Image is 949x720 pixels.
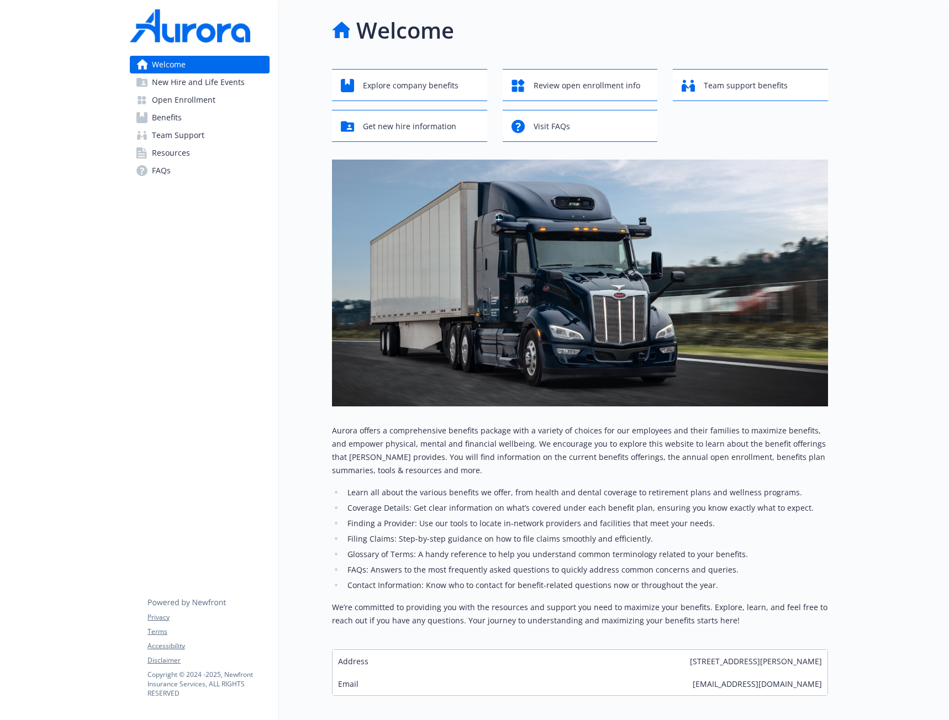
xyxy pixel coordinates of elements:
[152,144,190,162] span: Resources
[152,126,204,144] span: Team Support
[147,612,269,622] a: Privacy
[332,601,828,627] p: We’re committed to providing you with the resources and support you need to maximize your benefit...
[152,56,186,73] span: Welcome
[338,655,368,667] span: Address
[344,563,828,576] li: FAQs: Answers to the most frequently asked questions to quickly address common concerns and queries.
[344,517,828,530] li: Finding a Provider: Use our tools to locate in-network providers and facilities that meet your ne...
[332,424,828,477] p: Aurora offers a comprehensive benefits package with a variety of choices for our employees and th...
[503,110,658,142] button: Visit FAQs
[152,91,215,109] span: Open Enrollment
[356,14,454,47] h1: Welcome
[147,655,269,665] a: Disclaimer
[332,110,487,142] button: Get new hire information
[147,641,269,651] a: Accessibility
[130,144,270,162] a: Resources
[130,109,270,126] a: Benefits
[344,532,828,546] li: Filing Claims: Step-by-step guidance on how to file claims smoothly and efficiently.
[130,73,270,91] a: New Hire and Life Events
[332,160,828,406] img: overview page banner
[344,486,828,499] li: Learn all about the various benefits we offer, from health and dental coverage to retirement plan...
[693,678,822,690] span: [EMAIL_ADDRESS][DOMAIN_NAME]
[690,655,822,667] span: [STREET_ADDRESS][PERSON_NAME]
[338,678,358,690] span: Email
[344,501,828,515] li: Coverage Details: Get clear information on what’s covered under each benefit plan, ensuring you k...
[363,75,458,96] span: Explore company benefits
[534,116,570,137] span: Visit FAQs
[673,69,828,101] button: Team support benefits
[534,75,640,96] span: Review open enrollment info
[332,69,487,101] button: Explore company benefits
[152,73,245,91] span: New Hire and Life Events
[344,579,828,592] li: Contact Information: Know who to contact for benefit-related questions now or throughout the year.
[152,109,182,126] span: Benefits
[704,75,788,96] span: Team support benefits
[503,69,658,101] button: Review open enrollment info
[344,548,828,561] li: Glossary of Terms: A handy reference to help you understand common terminology related to your be...
[130,162,270,179] a: FAQs
[130,91,270,109] a: Open Enrollment
[152,162,171,179] span: FAQs
[130,126,270,144] a: Team Support
[147,670,269,698] p: Copyright © 2024 - 2025 , Newfront Insurance Services, ALL RIGHTS RESERVED
[147,627,269,637] a: Terms
[130,56,270,73] a: Welcome
[363,116,456,137] span: Get new hire information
